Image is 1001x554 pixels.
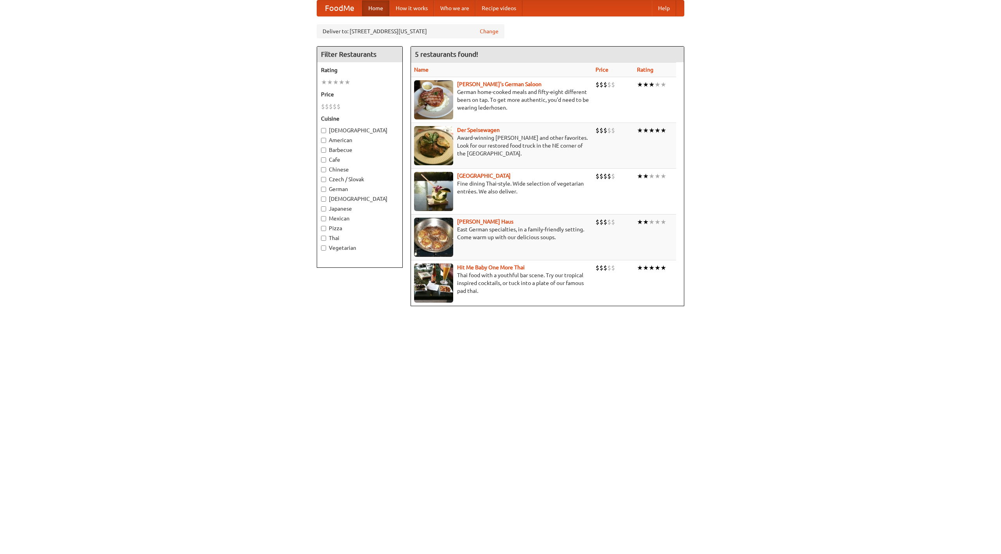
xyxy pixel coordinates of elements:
input: Vegetarian [321,245,326,251]
label: Chinese [321,166,398,173]
li: $ [596,263,599,272]
label: Thai [321,234,398,242]
label: Czech / Slovak [321,175,398,183]
a: Name [414,67,429,73]
h5: Cuisine [321,115,398,123]
li: ★ [643,80,649,89]
li: ★ [339,78,344,87]
li: ★ [660,218,666,226]
li: $ [596,172,599,180]
li: ★ [321,78,327,87]
label: Pizza [321,224,398,232]
li: $ [325,102,329,111]
li: ★ [637,263,643,272]
li: $ [611,172,615,180]
li: $ [607,80,611,89]
li: $ [607,126,611,135]
li: ★ [643,218,649,226]
li: ★ [655,172,660,180]
b: Hit Me Baby One More Thai [457,264,525,271]
p: East German specialties, in a family-friendly setting. Come warm up with our delicious soups. [414,226,589,241]
label: American [321,136,398,144]
h4: Filter Restaurants [317,47,402,62]
li: $ [599,80,603,89]
ng-pluralize: 5 restaurants found! [415,51,478,58]
b: [PERSON_NAME] Haus [457,218,513,225]
li: $ [611,218,615,226]
img: esthers.jpg [414,80,453,119]
li: ★ [655,126,660,135]
li: $ [607,263,611,272]
img: speisewagen.jpg [414,126,453,165]
li: $ [333,102,337,111]
li: ★ [655,218,660,226]
li: $ [607,172,611,180]
li: $ [599,263,603,272]
li: $ [596,218,599,226]
li: $ [611,80,615,89]
li: $ [321,102,325,111]
label: Barbecue [321,146,398,154]
label: Mexican [321,215,398,222]
li: ★ [655,263,660,272]
a: Price [596,67,608,73]
p: German home-cooked meals and fifty-eight different beers on tap. To get more authentic, you'd nee... [414,88,589,112]
img: satay.jpg [414,172,453,211]
a: [PERSON_NAME]'s German Saloon [457,81,542,87]
li: $ [599,218,603,226]
input: Pizza [321,226,326,231]
li: $ [599,126,603,135]
input: Mexican [321,216,326,221]
b: Der Speisewagen [457,127,500,133]
li: $ [603,263,607,272]
li: ★ [655,80,660,89]
li: ★ [649,263,655,272]
a: Change [480,27,499,35]
li: ★ [660,126,666,135]
label: Japanese [321,205,398,213]
li: ★ [643,126,649,135]
img: kohlhaus.jpg [414,218,453,257]
li: $ [329,102,333,111]
li: ★ [649,218,655,226]
li: $ [603,172,607,180]
input: Chinese [321,167,326,172]
a: [GEOGRAPHIC_DATA] [457,173,511,179]
img: babythai.jpg [414,263,453,303]
li: $ [603,218,607,226]
li: $ [611,263,615,272]
li: ★ [637,126,643,135]
label: [DEMOGRAPHIC_DATA] [321,126,398,134]
h5: Price [321,90,398,98]
input: Thai [321,236,326,241]
li: $ [596,80,599,89]
li: ★ [643,172,649,180]
input: Japanese [321,206,326,211]
li: ★ [643,263,649,272]
li: ★ [637,172,643,180]
input: American [321,138,326,143]
li: ★ [649,172,655,180]
li: ★ [649,126,655,135]
input: Barbecue [321,148,326,153]
input: [DEMOGRAPHIC_DATA] [321,197,326,202]
div: Deliver to: [STREET_ADDRESS][US_STATE] [317,24,504,38]
a: Help [652,0,676,16]
li: ★ [660,172,666,180]
a: Recipe videos [475,0,522,16]
a: FoodMe [317,0,362,16]
li: $ [337,102,341,111]
li: ★ [344,78,350,87]
label: Vegetarian [321,244,398,252]
li: $ [599,172,603,180]
label: Cafe [321,156,398,164]
a: Who we are [434,0,475,16]
li: ★ [649,80,655,89]
label: German [321,185,398,193]
input: Czech / Slovak [321,177,326,182]
a: Home [362,0,389,16]
li: $ [596,126,599,135]
li: $ [611,126,615,135]
li: ★ [333,78,339,87]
